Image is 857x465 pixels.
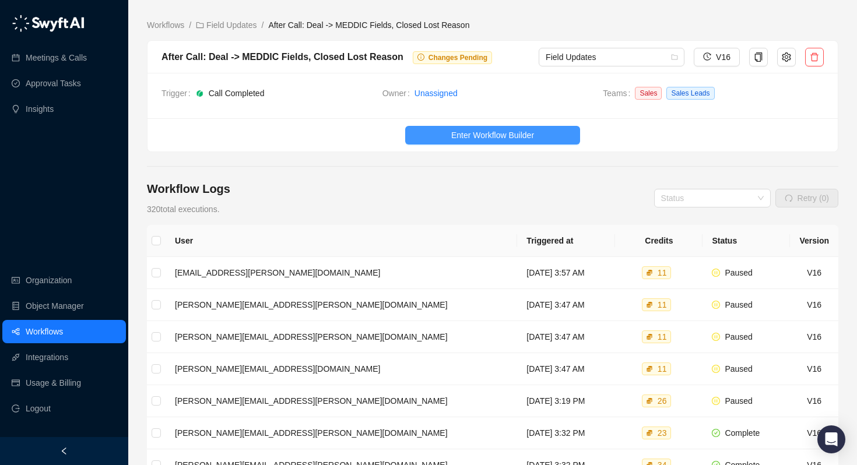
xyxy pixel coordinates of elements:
[195,89,204,98] img: grain-rgTwWAhv.png
[382,87,415,100] span: Owner
[807,428,821,438] span: V 16
[754,52,763,62] span: copy
[166,321,517,353] td: [PERSON_NAME][EMAIL_ADDRESS][PERSON_NAME][DOMAIN_NAME]
[517,417,615,449] td: [DATE] 3:32 PM
[716,51,730,64] span: V16
[209,89,265,98] span: Call Completed
[428,54,487,62] span: Changes Pending
[725,268,752,277] span: Paused
[26,294,84,318] a: Object Manager
[517,257,615,289] td: [DATE] 3:57 AM
[655,363,669,375] div: 11
[807,396,821,406] span: V 16
[725,396,752,406] span: Paused
[725,300,752,309] span: Paused
[26,97,54,121] a: Insights
[807,364,821,374] span: V 16
[635,87,662,100] span: Sales
[26,346,68,369] a: Integrations
[725,364,752,374] span: Paused
[546,48,677,66] span: Field Updates
[26,397,51,420] span: Logout
[790,225,838,257] th: Version
[147,181,230,197] h4: Workflow Logs
[517,321,615,353] td: [DATE] 3:47 AM
[26,269,72,292] a: Organization
[147,205,220,214] span: 320 total executions.
[703,52,711,61] span: history
[775,189,838,207] button: Retry (0)
[655,427,669,439] div: 23
[268,20,469,30] span: After Call: Deal -> MEDDIC Fields, Closed Lost Reason
[712,333,720,341] span: pause-circle
[807,300,821,309] span: V 16
[26,320,63,343] a: Workflows
[161,87,195,100] span: Trigger
[517,385,615,417] td: [DATE] 3:19 PM
[810,52,819,62] span: delete
[517,289,615,321] td: [DATE] 3:47 AM
[807,268,821,277] span: V 16
[12,404,20,413] span: logout
[145,19,187,31] a: Workflows
[655,267,669,279] div: 11
[603,87,635,104] span: Teams
[655,331,669,343] div: 11
[166,225,517,257] th: User
[517,353,615,385] td: [DATE] 3:47 AM
[666,87,714,100] span: Sales Leads
[712,269,720,277] span: pause-circle
[405,126,580,145] button: Enter Workflow Builder
[712,429,720,437] span: check-circle
[782,52,791,62] span: setting
[655,299,669,311] div: 11
[712,365,720,373] span: pause-circle
[60,447,68,455] span: left
[166,385,517,417] td: [PERSON_NAME][EMAIL_ADDRESS][PERSON_NAME][DOMAIN_NAME]
[166,353,517,385] td: [PERSON_NAME][EMAIL_ADDRESS][DOMAIN_NAME]
[12,15,85,32] img: logo-05li4sbe.png
[694,48,740,66] button: V16
[807,332,821,341] span: V 16
[725,428,760,438] span: Complete
[417,54,424,61] span: info-circle
[166,417,517,449] td: [PERSON_NAME][EMAIL_ADDRESS][PERSON_NAME][DOMAIN_NAME]
[703,225,790,257] th: Status
[189,19,191,31] li: /
[166,289,517,321] td: [PERSON_NAME][EMAIL_ADDRESS][PERSON_NAME][DOMAIN_NAME]
[712,397,720,405] span: pause-circle
[26,46,87,69] a: Meetings & Calls
[725,332,752,341] span: Paused
[712,301,720,309] span: pause-circle
[161,50,403,64] div: After Call: Deal -> MEDDIC Fields, Closed Lost Reason
[26,72,81,95] a: Approval Tasks
[517,225,615,257] th: Triggered at
[655,395,669,407] div: 26
[194,19,259,31] a: folder Field Updates
[261,19,264,31] li: /
[615,225,703,257] th: Credits
[415,87,458,100] a: Unassigned
[451,129,534,142] span: Enter Workflow Builder
[196,21,204,29] span: folder
[166,257,517,289] td: [EMAIL_ADDRESS][PERSON_NAME][DOMAIN_NAME]
[147,126,838,145] a: Enter Workflow Builder
[26,371,81,394] a: Usage & Billing
[817,425,845,453] div: Open Intercom Messenger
